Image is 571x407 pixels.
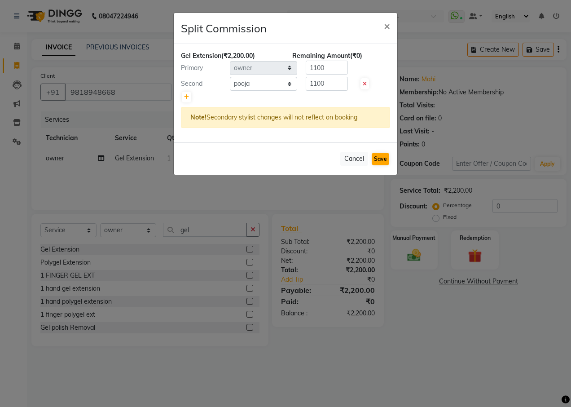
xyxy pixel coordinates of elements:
[384,19,390,32] span: ×
[181,52,221,60] span: Gel Extension
[174,79,230,88] div: Second
[350,52,362,60] span: (₹0)
[181,20,267,36] h4: Split Commission
[377,13,397,38] button: Close
[181,107,390,128] div: Secondary stylist changes will not reflect on booking
[340,152,368,166] button: Cancel
[372,153,389,165] button: Save
[174,63,230,73] div: Primary
[190,113,206,121] strong: Note!
[221,52,255,60] span: (₹2,200.00)
[292,52,350,60] span: Remaining Amount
